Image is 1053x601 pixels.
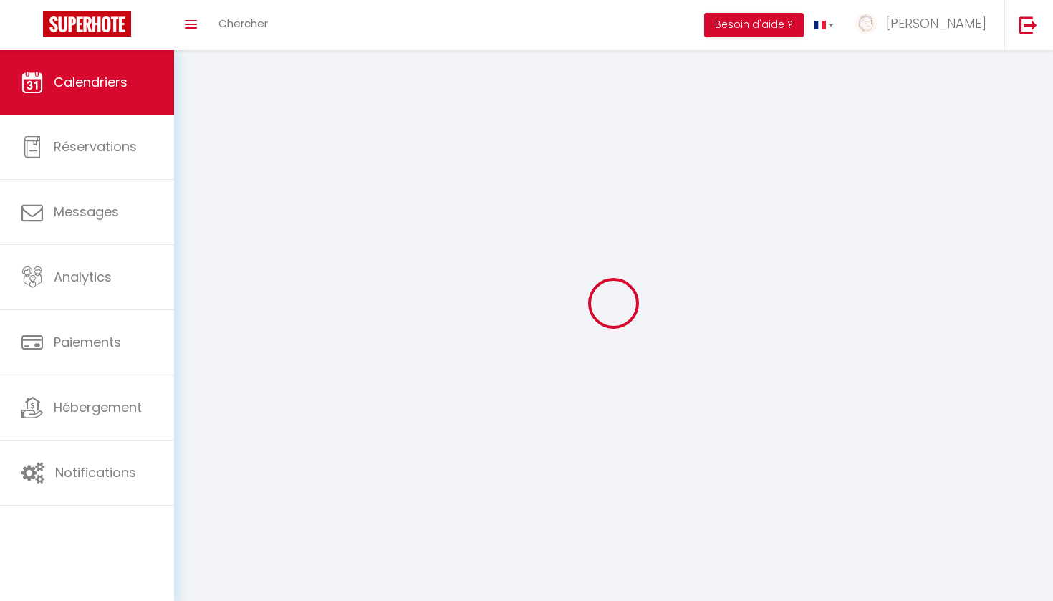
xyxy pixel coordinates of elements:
button: Besoin d'aide ? [704,13,804,37]
img: Super Booking [43,11,131,37]
button: Ouvrir le widget de chat LiveChat [11,6,54,49]
span: Chercher [218,16,268,31]
span: Notifications [55,463,136,481]
span: Messages [54,203,119,221]
span: [PERSON_NAME] [886,14,986,32]
span: Hébergement [54,398,142,416]
span: Réservations [54,138,137,155]
span: Paiements [54,333,121,351]
img: logout [1019,16,1037,34]
img: ... [855,13,877,34]
span: Calendriers [54,73,128,91]
span: Analytics [54,268,112,286]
